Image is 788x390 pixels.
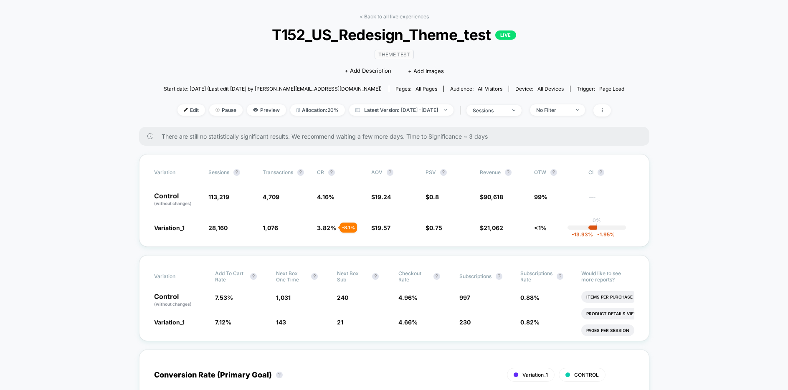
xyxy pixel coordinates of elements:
[317,193,334,200] span: 4.16 %
[599,86,624,92] span: Page Load
[520,319,540,326] span: 0.82 %
[187,26,601,43] span: T152_US_Redesign_Theme_test
[162,133,633,140] span: There are still no statistically significant results. We recommend waiting a few more days . Time...
[154,192,200,207] p: Control
[215,270,246,283] span: Add To Cart Rate
[375,224,390,231] span: 19.57
[164,86,382,92] span: Start date: [DATE] (Last edit [DATE] by [PERSON_NAME][EMAIL_ADDRESS][DOMAIN_NAME])
[534,193,547,200] span: 99%
[371,169,383,175] span: AOV
[581,324,634,336] li: Pages Per Session
[557,273,563,280] button: ?
[263,169,293,175] span: Transactions
[577,86,624,92] div: Trigger:
[340,223,357,233] div: - 8.1 %
[598,169,604,176] button: ?
[375,50,414,59] span: Theme Test
[263,224,278,231] span: 1,076
[375,193,391,200] span: 19.24
[534,169,580,176] span: OTW
[593,231,615,238] span: -1.95 %
[596,223,598,230] p: |
[416,86,437,92] span: all pages
[520,294,540,301] span: 0.88 %
[154,270,200,283] span: Variation
[444,109,447,111] img: end
[276,319,286,326] span: 143
[154,319,185,326] span: Variation_1
[360,13,429,20] a: < Back to all live experiences
[208,193,229,200] span: 113,219
[297,169,304,176] button: ?
[154,224,185,231] span: Variation_1
[574,372,599,378] span: CONTROL
[484,224,503,231] span: 21,062
[450,86,502,92] div: Audience:
[250,273,257,280] button: ?
[495,30,516,40] p: LIVE
[371,224,390,231] span: $
[290,104,345,116] span: Allocation: 20%
[349,104,454,116] span: Latest Version: [DATE] - [DATE]
[433,273,440,280] button: ?
[355,108,360,112] img: calendar
[184,108,188,112] img: edit
[154,169,200,176] span: Variation
[480,224,503,231] span: $
[534,224,547,231] span: <1%
[154,301,192,306] span: (without changes)
[480,193,503,200] span: $
[440,169,447,176] button: ?
[478,86,502,92] span: All Visitors
[372,273,379,280] button: ?
[247,104,286,116] span: Preview
[459,294,470,301] span: 997
[233,169,240,176] button: ?
[512,109,515,111] img: end
[459,273,492,279] span: Subscriptions
[328,169,335,176] button: ?
[276,294,291,301] span: 1,031
[263,193,279,200] span: 4,709
[581,291,638,303] li: Items Per Purchase
[536,107,570,113] div: No Filter
[426,224,442,231] span: $
[426,193,439,200] span: $
[345,67,391,75] span: + Add Description
[429,193,439,200] span: 0.8
[317,169,324,175] span: CR
[317,224,336,231] span: 3.82 %
[522,372,548,378] span: Variation_1
[588,169,634,176] span: CI
[429,224,442,231] span: 0.75
[371,193,391,200] span: $
[154,201,192,206] span: (without changes)
[154,293,207,307] p: Control
[337,294,348,301] span: 240
[215,294,233,301] span: 7.53 %
[593,217,601,223] p: 0%
[572,231,593,238] span: -13.93 %
[215,319,231,326] span: 7.12 %
[408,68,444,74] span: + Add Images
[520,270,552,283] span: Subscriptions Rate
[337,319,343,326] span: 21
[550,169,557,176] button: ?
[387,169,393,176] button: ?
[505,169,512,176] button: ?
[395,86,437,92] div: Pages:
[537,86,564,92] span: all devices
[209,104,243,116] span: Pause
[484,193,503,200] span: 90,618
[581,308,658,319] li: Product Details Views Rate
[337,270,368,283] span: Next Box Sub
[398,294,418,301] span: 4.96 %
[177,104,205,116] span: Edit
[296,108,300,112] img: rebalance
[311,273,318,280] button: ?
[426,169,436,175] span: PSV
[458,104,466,116] span: |
[398,319,418,326] span: 4.66 %
[496,273,502,280] button: ?
[398,270,429,283] span: Checkout Rate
